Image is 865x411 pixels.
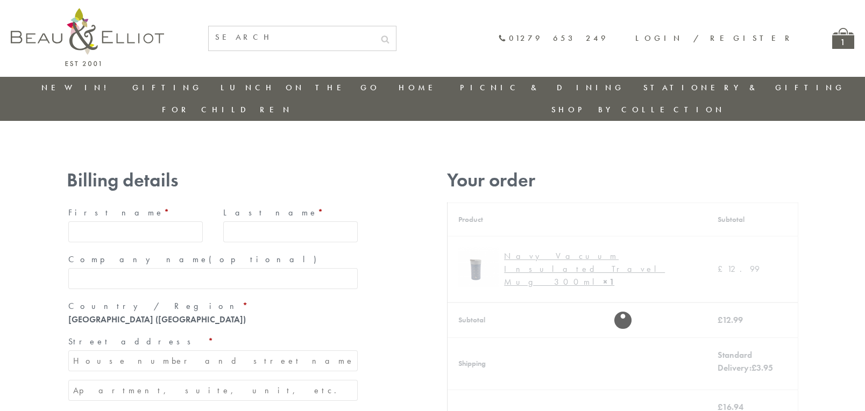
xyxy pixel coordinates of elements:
input: SEARCH [209,26,374,48]
a: Shop by collection [551,104,725,115]
label: Country / Region [68,298,358,315]
label: First name [68,204,203,221]
label: Street address [68,333,358,350]
strong: [GEOGRAPHIC_DATA] ([GEOGRAPHIC_DATA]) [68,314,246,325]
h3: Billing details [67,169,359,191]
label: Company name [68,251,358,268]
input: House number and street name [68,350,358,371]
a: 01279 653 249 [498,34,608,43]
a: New in! [41,82,114,93]
label: Last name [223,204,358,221]
a: 1 [832,28,854,49]
a: Stationery & Gifting [643,82,845,93]
h3: Your order [447,169,798,191]
input: Apartment, suite, unit, etc. (optional) [68,380,358,401]
a: Picnic & Dining [460,82,625,93]
a: Gifting [132,82,202,93]
a: Home [399,82,442,93]
img: logo [11,8,164,66]
span: (optional) [209,254,323,265]
a: Lunch On The Go [221,82,380,93]
a: For Children [162,104,293,115]
a: Login / Register [635,33,795,44]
